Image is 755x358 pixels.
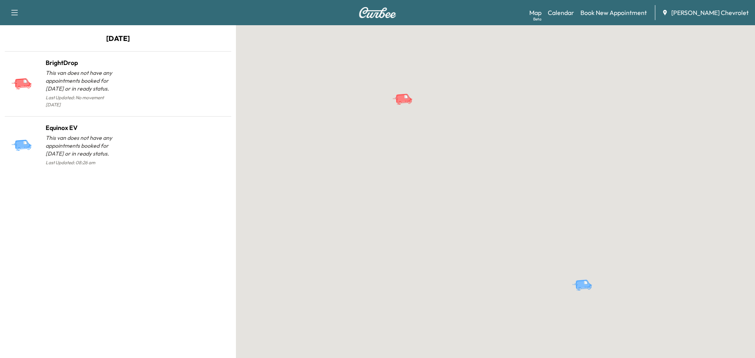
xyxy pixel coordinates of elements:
gmp-advanced-marker: BrightDrop [392,85,420,99]
gmp-advanced-marker: Equinox EV [572,271,599,285]
a: MapBeta [529,8,541,17]
a: Calendar [548,8,574,17]
img: Curbee Logo [359,7,396,18]
h1: Equinox EV [46,123,118,132]
p: This van does not have any appointments booked for [DATE] or in ready status. [46,69,118,93]
div: Beta [533,16,541,22]
p: This van does not have any appointments booked for [DATE] or in ready status. [46,134,118,158]
h1: BrightDrop [46,58,118,67]
span: [PERSON_NAME] Chevrolet [671,8,749,17]
a: Book New Appointment [580,8,647,17]
p: Last Updated: 08:26 am [46,158,118,168]
p: Last Updated: No movement [DATE] [46,93,118,110]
